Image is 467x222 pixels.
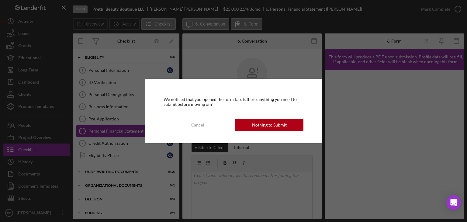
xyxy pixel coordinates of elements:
div: Cancel [191,119,204,131]
div: Open Intercom Messenger [446,195,461,210]
div: We noticed that you opened the form tab. Is there anything you need to submit before moving on? [164,97,304,107]
button: Nothing to Submit [235,119,303,131]
button: Cancel [164,119,232,131]
div: Nothing to Submit [252,119,287,131]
